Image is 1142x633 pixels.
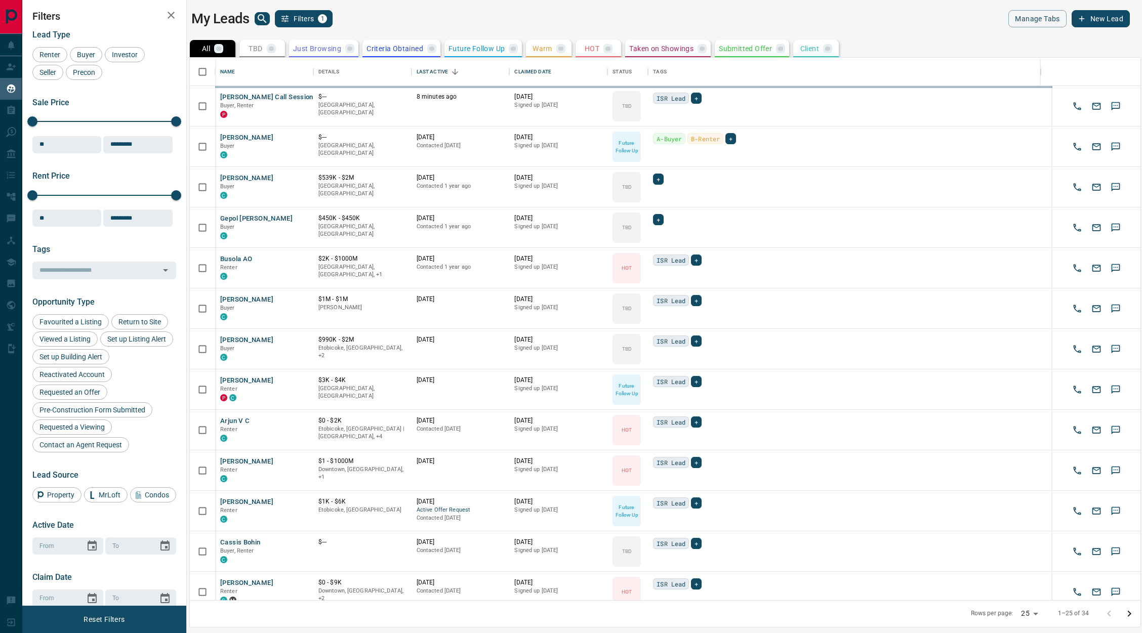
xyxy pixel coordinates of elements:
svg: Sms [1111,101,1121,111]
svg: Email [1091,425,1102,435]
div: condos.ca [220,232,227,239]
button: Email [1089,463,1104,478]
button: Call [1070,99,1085,114]
span: Set up Building Alert [36,353,106,361]
span: Lead Source [32,470,78,480]
span: ISR Lead [657,417,685,427]
button: [PERSON_NAME] [220,133,273,143]
p: [DATE] [417,497,505,506]
span: + [695,255,698,265]
button: search button [255,12,270,25]
p: All [202,45,210,52]
svg: Call [1072,101,1082,111]
button: Email [1089,544,1104,559]
div: Claimed Date [514,58,551,86]
svg: Call [1072,466,1082,476]
div: + [691,255,702,266]
svg: Email [1091,304,1102,314]
p: Taken on Showings [629,45,694,52]
span: ISR Lead [657,376,685,387]
p: [GEOGRAPHIC_DATA], [GEOGRAPHIC_DATA] [318,182,406,198]
p: Signed up [DATE] [514,385,602,393]
div: Tags [648,58,1040,86]
div: Renter [32,47,67,62]
svg: Email [1091,182,1102,192]
span: Active Offer Request [417,506,505,515]
button: Email [1089,382,1104,397]
button: Gepol [PERSON_NAME] [220,214,293,224]
svg: Call [1072,142,1082,152]
div: Set up Listing Alert [100,331,173,347]
p: Etobicoke, [GEOGRAPHIC_DATA] [318,506,406,514]
p: HOT [622,467,632,474]
div: 25 [1017,606,1041,621]
p: [DATE] [514,295,602,304]
button: Choose date [155,536,175,556]
p: Signed up [DATE] [514,304,602,312]
p: 8 minutes ago [417,93,505,101]
button: [PERSON_NAME] [220,457,273,467]
span: + [657,174,660,184]
button: [PERSON_NAME] [220,376,273,386]
svg: Sms [1111,587,1121,597]
svg: Call [1072,304,1082,314]
span: Property [44,491,78,499]
button: Email [1089,342,1104,357]
span: ISR Lead [657,296,685,306]
p: Contacted [DATE] [417,425,505,433]
p: Warm [533,45,552,52]
p: Toronto [318,263,406,279]
button: Call [1070,503,1085,519]
p: $--- [318,93,406,101]
p: Signed up [DATE] [514,506,602,514]
svg: Sms [1111,263,1121,273]
button: SMS [1108,463,1123,478]
p: [DATE] [514,497,602,506]
span: + [695,336,698,346]
span: Buyer [73,51,99,59]
span: ISR Lead [657,255,685,265]
div: + [691,497,702,509]
button: [PERSON_NAME] [220,497,273,507]
p: Signed up [DATE] [514,101,602,109]
button: Email [1089,423,1104,438]
button: SMS [1108,220,1123,235]
svg: Sms [1111,182,1121,192]
p: Signed up [DATE] [514,223,602,231]
p: [DATE] [417,214,505,223]
p: Future Follow Up [614,139,640,154]
button: Call [1070,220,1085,235]
div: Investor [105,47,145,62]
svg: Email [1091,101,1102,111]
div: Last Active [412,58,510,86]
svg: Sms [1111,385,1121,395]
span: ISR Lead [657,93,685,103]
p: Criteria Obtained [366,45,423,52]
p: $--- [318,133,406,142]
p: Contacted [DATE] [417,142,505,150]
p: HOT [622,426,632,434]
p: [DATE] [514,133,602,142]
svg: Call [1072,587,1082,597]
div: Details [318,58,339,86]
span: Buyer [220,183,235,190]
div: + [691,93,702,104]
span: Investor [108,51,141,59]
div: condos.ca [220,475,227,482]
svg: Call [1072,344,1082,354]
p: [DATE] [514,214,602,223]
span: Requested an Offer [36,388,104,396]
button: Go to next page [1119,604,1139,624]
span: Return to Site [115,318,165,326]
p: [DATE] [417,335,505,344]
div: + [691,457,702,468]
div: + [691,578,702,589]
div: condos.ca [229,394,236,401]
span: Renter [220,467,237,473]
button: Call [1070,463,1085,478]
p: Client [800,45,819,52]
button: Call [1070,180,1085,195]
button: SMS [1108,503,1123,519]
span: Renter [220,426,237,433]
span: Sale Price [32,98,69,107]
